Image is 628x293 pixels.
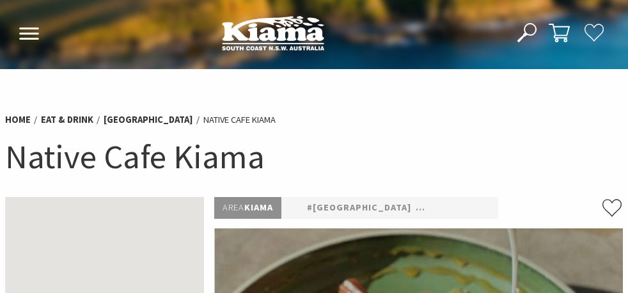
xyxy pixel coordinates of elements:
a: [GEOGRAPHIC_DATA] [104,113,193,126]
img: Kiama Logo [222,15,324,51]
li: Native Cafe Kiama [203,113,276,127]
p: Kiama [214,197,281,219]
span: Area [223,202,244,213]
a: #[GEOGRAPHIC_DATA] [307,200,411,216]
a: Eat & Drink [41,113,93,126]
a: #Restaurants & Cafés [416,200,531,216]
h1: Native Cafe Kiama [5,134,623,178]
a: Home [5,113,31,126]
